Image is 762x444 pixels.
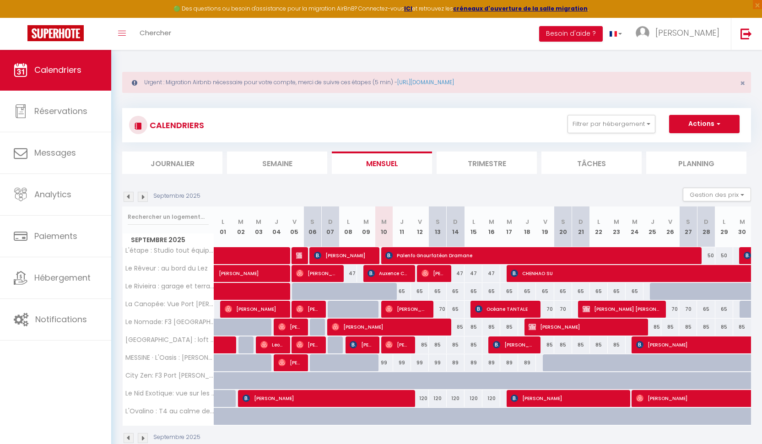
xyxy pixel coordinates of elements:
[465,319,482,336] div: 85
[124,336,216,343] span: [GEOGRAPHIC_DATA] : loft historique et arboré, centre-ville
[475,300,535,318] span: Océane TANTALE
[422,265,445,282] span: [PERSON_NAME]
[310,217,314,226] abbr: S
[303,206,321,247] th: 06
[733,319,751,336] div: 85
[429,336,447,353] div: 85
[124,408,216,415] span: L'Ovalino : T4 au calme de 100m²
[572,206,590,247] th: 21
[679,319,697,336] div: 85
[400,217,404,226] abbr: J
[27,25,84,41] img: Super Booking
[543,217,547,226] abbr: V
[536,283,554,300] div: 65
[536,301,554,318] div: 70
[447,301,465,318] div: 65
[411,336,429,353] div: 85
[296,300,320,318] span: [PERSON_NAME]
[500,319,518,336] div: 85
[554,301,572,318] div: 70
[447,354,465,371] div: 89
[429,301,447,318] div: 70
[643,206,661,247] th: 25
[296,336,320,353] span: [PERSON_NAME]
[704,217,708,226] abbr: D
[697,206,715,247] th: 28
[429,354,447,371] div: 99
[411,283,429,300] div: 65
[561,217,565,226] abbr: S
[500,206,518,247] th: 17
[404,5,412,12] strong: ICI
[525,217,529,226] abbr: J
[250,206,268,247] th: 03
[465,283,482,300] div: 65
[661,206,679,247] th: 26
[385,336,409,353] span: [PERSON_NAME]
[219,260,303,277] span: [PERSON_NAME]
[385,300,427,318] span: [PERSON_NAME]
[339,265,357,282] div: 47
[393,206,411,247] th: 11
[651,217,654,226] abbr: J
[465,390,482,407] div: 120
[418,217,422,226] abbr: V
[128,209,209,225] input: Rechercher un logement...
[411,206,429,247] th: 12
[715,247,733,264] div: 50
[541,152,642,174] li: Tâches
[275,217,278,226] abbr: J
[357,206,375,247] th: 09
[554,283,572,300] div: 65
[447,206,465,247] th: 14
[629,18,731,50] a: ... [PERSON_NAME]
[214,206,232,247] th: 01
[679,206,697,247] th: 27
[572,283,590,300] div: 65
[536,336,554,353] div: 85
[147,115,204,135] h3: CALENDRIERS
[500,354,518,371] div: 89
[7,4,35,31] button: Ouvrir le widget de chat LiveChat
[740,79,745,87] button: Close
[350,336,373,353] span: [PERSON_NAME]
[385,247,695,264] span: Palenfo Gnourfatéon Dramane
[411,390,429,407] div: 120
[655,27,719,38] span: [PERSON_NAME]
[140,28,171,38] span: Chercher
[661,319,679,336] div: 85
[124,301,216,308] span: La Canopée: Vue Port [PERSON_NAME] & Garage
[153,433,200,442] p: Septembre 2025
[243,390,409,407] span: [PERSON_NAME]
[214,265,232,282] a: [PERSON_NAME]
[723,217,725,226] abbr: L
[292,217,297,226] abbr: V
[314,247,373,264] span: [PERSON_NAME]
[686,217,690,226] abbr: S
[493,336,535,353] span: [PERSON_NAME]
[256,217,261,226] abbr: M
[393,283,411,300] div: 65
[632,217,638,226] abbr: M
[381,217,387,226] abbr: M
[590,336,608,353] div: 85
[286,206,303,247] th: 05
[124,283,216,290] span: Le Rivieira : garage et terrasse, au bord du Lez
[436,217,440,226] abbr: S
[34,272,91,283] span: Hébergement
[429,390,447,407] div: 120
[35,314,87,325] span: Notifications
[465,354,482,371] div: 89
[124,319,216,325] span: Le Nomade: F3 [GEOGRAPHIC_DATA] et stationnement privé
[518,206,536,247] th: 18
[614,217,619,226] abbr: M
[626,206,643,247] th: 24
[124,354,216,361] span: MESSINE · L'Oasis : [PERSON_NAME], garage & Clim
[397,78,454,86] a: [URL][DOMAIN_NAME]
[740,77,745,89] span: ×
[123,233,214,247] span: Septembre 2025
[465,336,482,353] div: 85
[278,354,302,371] span: [PERSON_NAME]
[411,354,429,371] div: 99
[296,247,302,264] span: [PERSON_NAME]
